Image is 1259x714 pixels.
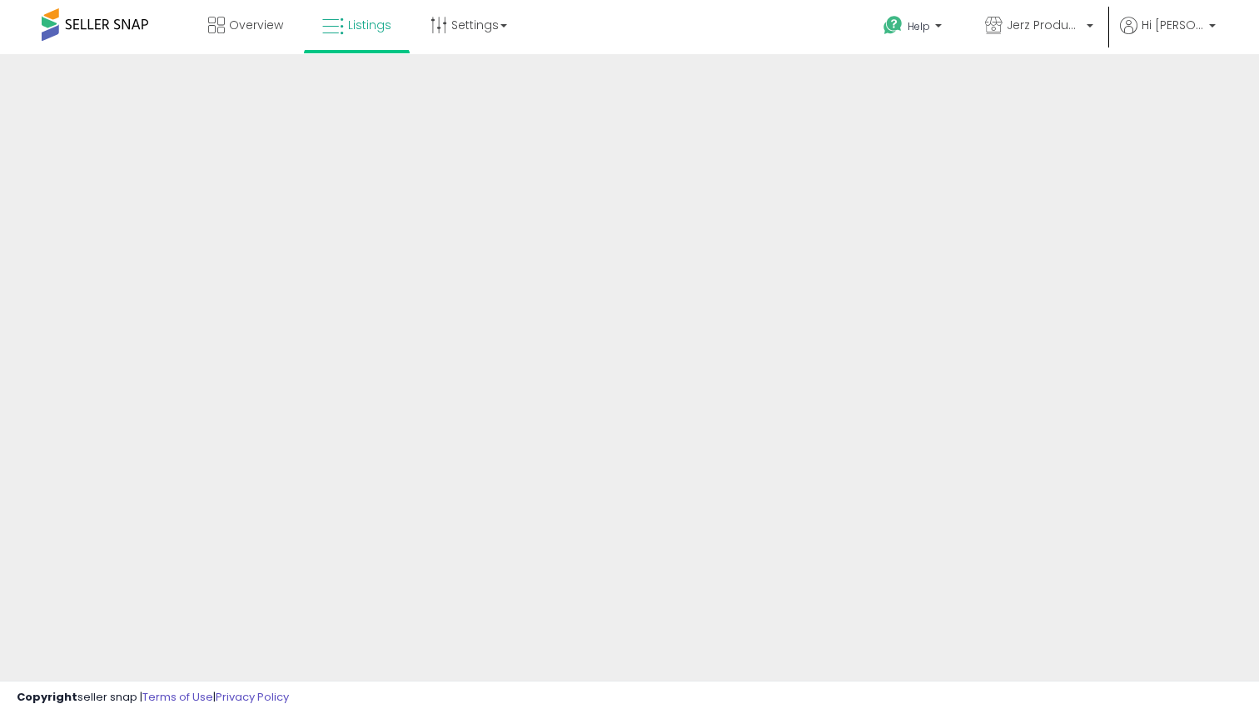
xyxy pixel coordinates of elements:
[142,689,213,705] a: Terms of Use
[870,2,958,54] a: Help
[17,689,77,705] strong: Copyright
[17,690,289,706] div: seller snap | |
[883,15,903,36] i: Get Help
[908,19,930,33] span: Help
[1142,17,1204,33] span: Hi [PERSON_NAME]
[216,689,289,705] a: Privacy Policy
[1007,17,1082,33] span: Jerz Products LLC
[1120,17,1216,54] a: Hi [PERSON_NAME]
[348,17,391,33] span: Listings
[229,17,283,33] span: Overview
